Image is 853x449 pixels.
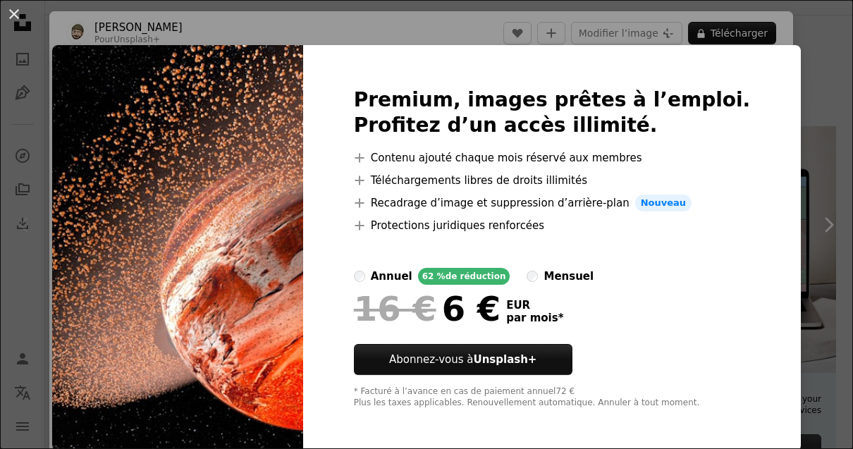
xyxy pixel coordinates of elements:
[354,87,751,138] h2: Premium, images prêtes à l’emploi. Profitez d’un accès illimité.
[354,290,501,327] div: 6 €
[354,290,436,327] span: 16 €
[418,268,510,285] div: 62 % de réduction
[354,271,365,282] input: annuel62 %de réduction
[527,271,538,282] input: mensuel
[544,268,594,285] div: mensuel
[354,344,572,375] button: Abonnez-vous àUnsplash+
[506,299,563,312] span: EUR
[371,268,412,285] div: annuel
[354,195,751,211] li: Recadrage d’image et suppression d’arrière-plan
[354,149,751,166] li: Contenu ajouté chaque mois réservé aux membres
[473,353,536,366] strong: Unsplash+
[506,312,563,324] span: par mois *
[635,195,692,211] span: Nouveau
[354,386,751,409] div: * Facturé à l’avance en cas de paiement annuel 72 € Plus les taxes applicables. Renouvellement au...
[354,217,751,234] li: Protections juridiques renforcées
[354,172,751,189] li: Téléchargements libres de droits illimités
